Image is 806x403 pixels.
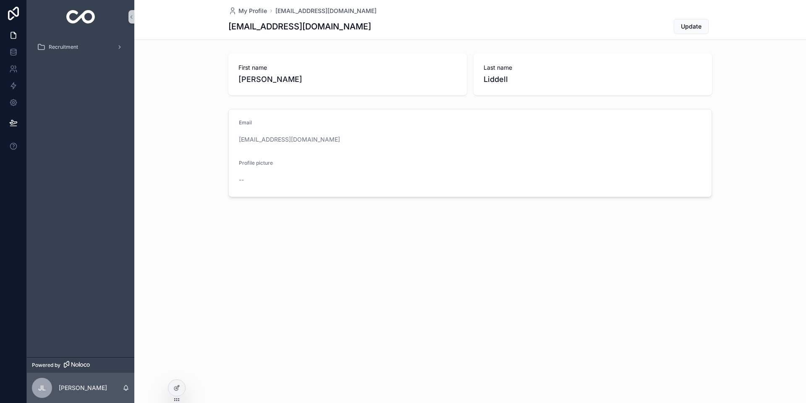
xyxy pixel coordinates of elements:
span: Recruitment [49,44,78,50]
span: My Profile [238,7,267,15]
span: Liddell [484,74,702,85]
span: First name [238,63,457,72]
span: Update [681,22,701,31]
span: -- [239,176,244,184]
span: Last name [484,63,702,72]
p: [PERSON_NAME] [59,384,107,392]
a: Recruitment [32,40,129,55]
a: My Profile [228,7,267,15]
a: [EMAIL_ADDRESS][DOMAIN_NAME] [275,7,377,15]
a: [EMAIL_ADDRESS][DOMAIN_NAME] [239,135,340,144]
span: JL [38,383,46,393]
button: Update [674,19,709,34]
img: App logo [66,10,95,24]
h1: [EMAIL_ADDRESS][DOMAIN_NAME] [228,21,371,32]
span: [PERSON_NAME] [238,74,457,85]
div: scrollable content [27,34,134,66]
span: Powered by [32,362,60,369]
span: Email [239,119,252,126]
span: Profile picture [239,160,273,166]
a: Powered by [27,357,134,373]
